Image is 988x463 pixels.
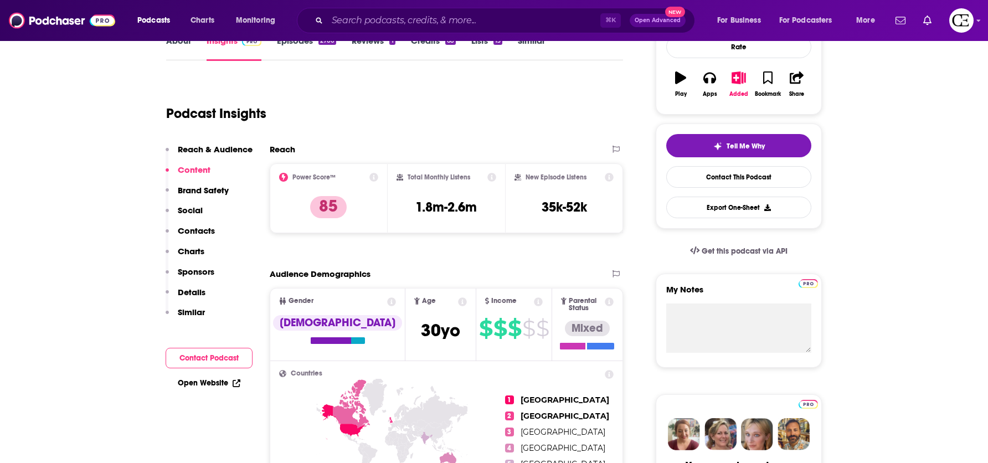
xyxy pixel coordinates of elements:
span: $ [493,320,507,337]
button: open menu [228,12,290,29]
img: Podchaser Pro [242,37,261,46]
img: Jon Profile [778,418,810,450]
button: open menu [848,12,889,29]
a: Pro website [799,277,818,288]
p: Content [178,164,210,175]
img: Podchaser Pro [799,279,818,288]
span: 30 yo [421,320,460,341]
button: Apps [695,64,724,104]
div: [DEMOGRAPHIC_DATA] [273,315,402,331]
p: 85 [310,196,347,218]
span: For Podcasters [779,13,832,28]
div: Mixed [565,321,610,336]
span: More [856,13,875,28]
button: open menu [772,12,848,29]
a: Show notifications dropdown [891,11,910,30]
button: tell me why sparkleTell Me Why [666,134,811,157]
h2: New Episode Listens [526,173,586,181]
a: Pro website [799,398,818,409]
p: Reach & Audience [178,144,253,155]
span: New [665,7,685,17]
button: Content [166,164,210,185]
span: Income [491,297,517,305]
p: Sponsors [178,266,214,277]
span: ⌘ K [600,13,621,28]
div: Share [789,91,804,97]
div: Bookmark [755,91,781,97]
button: Social [166,205,203,225]
img: Podchaser - Follow, Share and Rate Podcasts [9,10,115,31]
span: Countries [291,370,322,377]
button: Details [166,287,205,307]
h2: Audience Demographics [270,269,371,279]
span: [GEOGRAPHIC_DATA] [521,411,609,421]
h3: 35k-52k [542,199,587,215]
button: Bookmark [753,64,782,104]
span: 3 [505,428,514,436]
p: Contacts [178,225,215,236]
h2: Power Score™ [292,173,336,181]
span: $ [522,320,535,337]
button: Show profile menu [949,8,974,33]
a: Get this podcast via API [681,238,796,265]
span: Age [422,297,436,305]
button: Share [783,64,811,104]
img: tell me why sparkle [713,142,722,151]
span: Get this podcast via API [702,246,788,256]
button: Play [666,64,695,104]
span: $ [479,320,492,337]
span: Monitoring [236,13,275,28]
div: Search podcasts, credits, & more... [307,8,706,33]
span: Podcasts [137,13,170,28]
h3: 1.8m-2.6m [415,199,477,215]
span: Charts [191,13,214,28]
a: InsightsPodchaser Pro [207,35,261,61]
p: Brand Safety [178,185,229,196]
h2: Total Monthly Listens [408,173,470,181]
button: open menu [130,12,184,29]
a: Credits68 [411,35,456,61]
span: [GEOGRAPHIC_DATA] [521,443,605,453]
button: Added [724,64,753,104]
img: Jules Profile [741,418,773,450]
a: Lists13 [471,35,502,61]
span: Logged in as cozyearthaudio [949,8,974,33]
a: Show notifications dropdown [919,11,936,30]
span: $ [508,320,521,337]
label: My Notes [666,284,811,303]
a: About [166,35,191,61]
button: Open AdvancedNew [630,14,686,27]
a: Contact This Podcast [666,166,811,188]
span: 1 [505,395,514,404]
button: Export One-Sheet [666,197,811,218]
p: Charts [178,246,204,256]
p: Social [178,205,203,215]
button: Sponsors [166,266,214,287]
button: open menu [709,12,775,29]
img: Barbara Profile [704,418,737,450]
span: Parental Status [569,297,603,312]
span: $ [536,320,549,337]
button: Similar [166,307,205,327]
p: Details [178,287,205,297]
span: [GEOGRAPHIC_DATA] [521,427,605,437]
h2: Reach [270,144,295,155]
a: Open Website [178,378,240,388]
button: Brand Safety [166,185,229,205]
span: Gender [289,297,313,305]
span: Open Advanced [635,18,681,23]
div: Play [675,91,687,97]
a: Charts [183,12,221,29]
span: For Business [717,13,761,28]
span: [GEOGRAPHIC_DATA] [521,395,609,405]
span: 2 [505,411,514,420]
button: Contacts [166,225,215,246]
a: Reviews1 [352,35,395,61]
div: Apps [703,91,717,97]
h1: Podcast Insights [166,105,266,122]
button: Charts [166,246,204,266]
img: Podchaser Pro [799,400,818,409]
button: Contact Podcast [166,348,253,368]
button: Reach & Audience [166,144,253,164]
